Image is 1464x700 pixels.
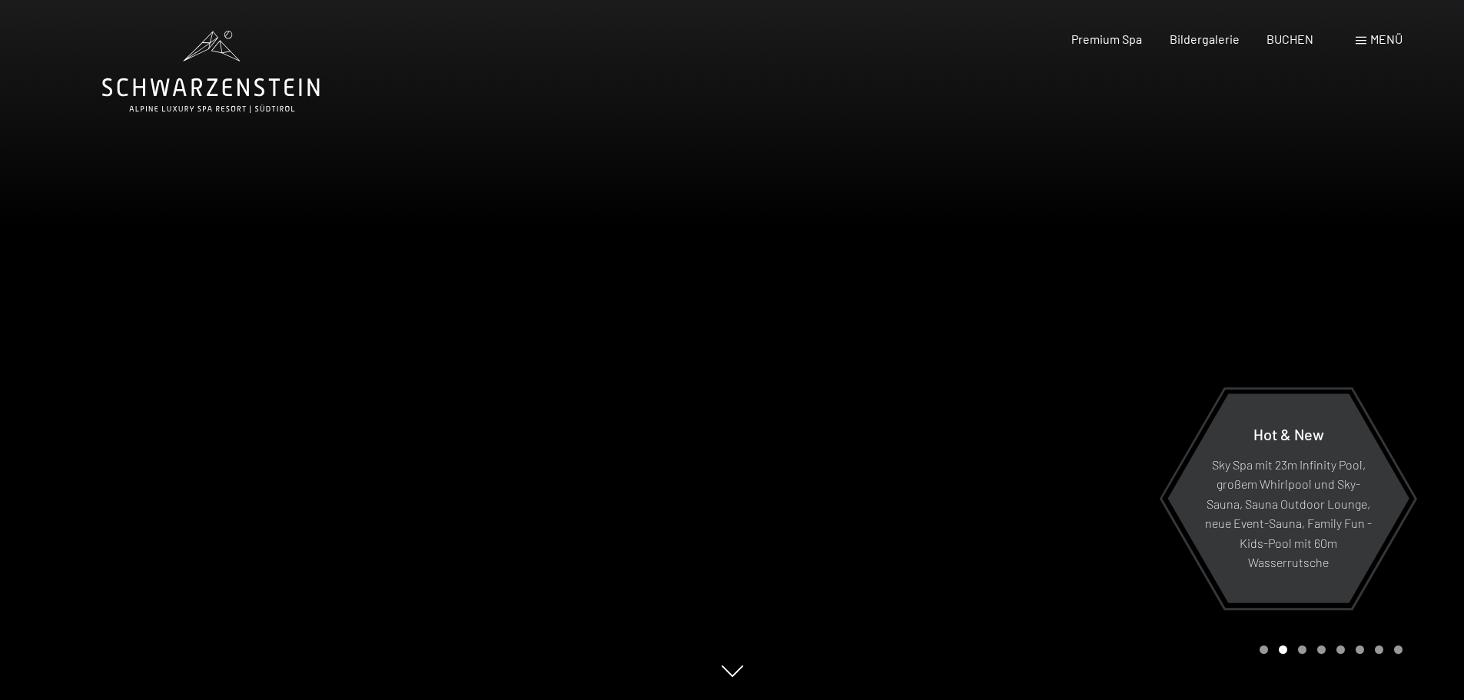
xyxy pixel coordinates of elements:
[1253,424,1324,443] span: Hot & New
[1071,32,1142,46] a: Premium Spa
[1254,645,1403,654] div: Carousel Pagination
[1205,454,1372,572] p: Sky Spa mit 23m Infinity Pool, großem Whirlpool und Sky-Sauna, Sauna Outdoor Lounge, neue Event-S...
[1375,645,1383,654] div: Carousel Page 7
[1170,32,1240,46] a: Bildergalerie
[1167,393,1410,604] a: Hot & New Sky Spa mit 23m Infinity Pool, großem Whirlpool und Sky-Sauna, Sauna Outdoor Lounge, ne...
[1317,645,1326,654] div: Carousel Page 4
[1260,645,1268,654] div: Carousel Page 1
[1356,645,1364,654] div: Carousel Page 6
[1336,645,1345,654] div: Carousel Page 5
[1266,32,1313,46] a: BUCHEN
[1279,645,1287,654] div: Carousel Page 2 (Current Slide)
[1298,645,1306,654] div: Carousel Page 3
[1394,645,1403,654] div: Carousel Page 8
[1370,32,1403,46] span: Menü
